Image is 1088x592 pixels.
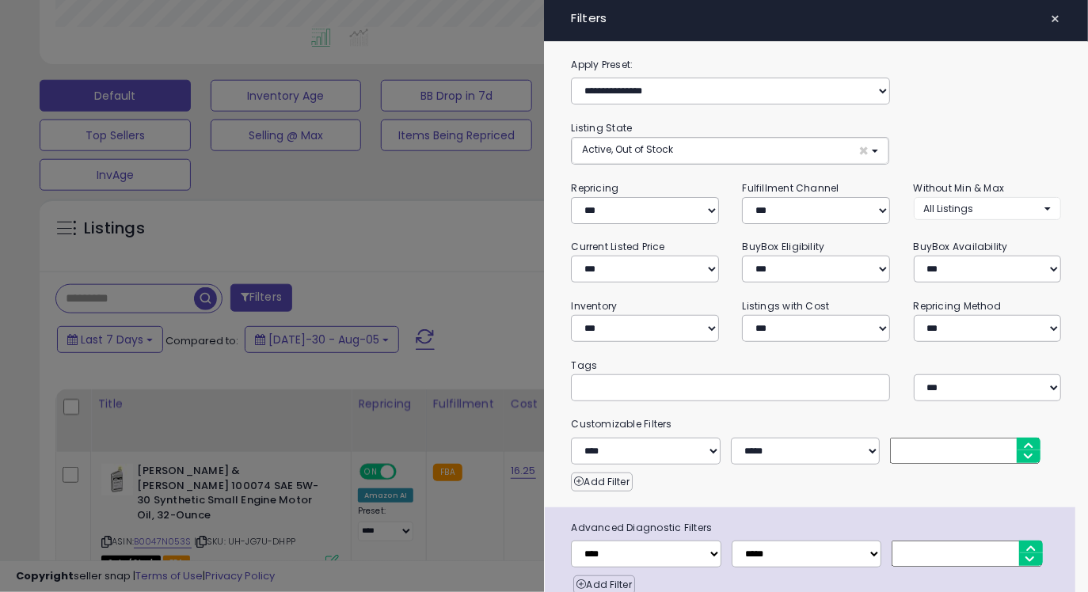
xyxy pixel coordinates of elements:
[1051,8,1061,30] span: ×
[914,240,1008,253] small: BuyBox Availability
[858,142,869,159] span: ×
[1044,8,1067,30] button: ×
[559,56,1072,74] label: Apply Preset:
[742,240,824,253] small: BuyBox Eligibility
[742,181,839,195] small: Fulfillment Channel
[571,299,617,313] small: Inventory
[559,357,1072,374] small: Tags
[742,299,829,313] small: Listings with Cost
[914,197,1061,220] button: All Listings
[571,181,618,195] small: Repricing
[924,202,974,215] span: All Listings
[572,138,888,164] button: Active, Out of Stock ×
[914,299,1002,313] small: Repricing Method
[571,12,1060,25] h4: Filters
[571,121,632,135] small: Listing State
[914,181,1005,195] small: Without Min & Max
[571,472,632,491] button: Add Filter
[559,519,1075,537] span: Advanced Diagnostic Filters
[582,142,673,156] span: Active, Out of Stock
[559,416,1072,433] small: Customizable Filters
[571,240,664,253] small: Current Listed Price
